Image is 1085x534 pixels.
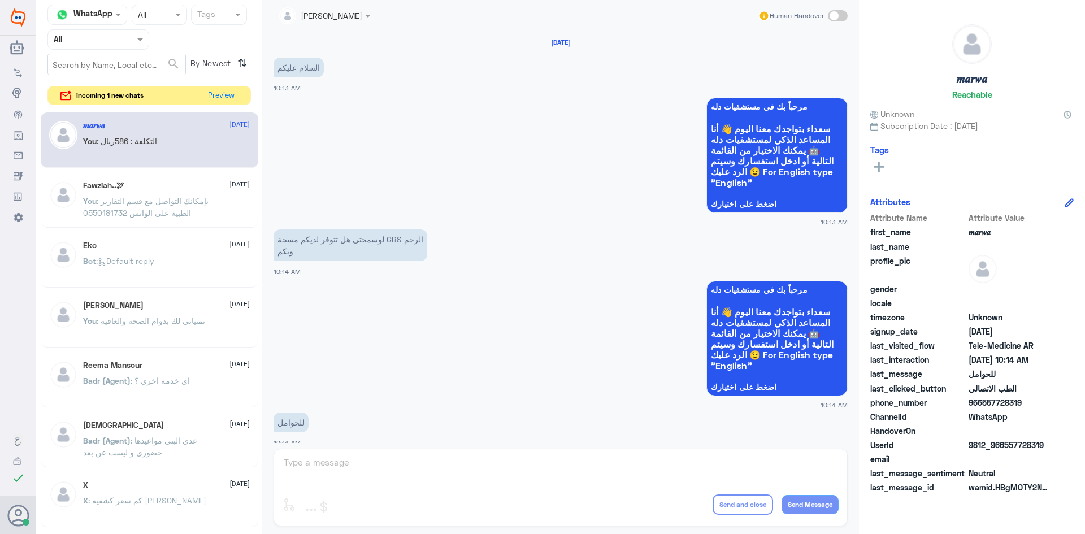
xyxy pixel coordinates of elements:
span: profile_pic [870,255,966,281]
span: last_interaction [870,354,966,366]
span: 10:14 AM [821,400,848,410]
span: للحوامل [969,368,1051,380]
h5: Eko [83,241,97,250]
span: سعداء بتواجدك معنا اليوم 👋 أنا المساعد الذكي لمستشفيات دله 🤖 يمكنك الاختيار من القائمة التالية أو... [711,306,843,371]
h5: Mohammed ALRASHED [83,301,144,310]
span: Human Handover [770,11,824,21]
span: null [969,425,1051,437]
span: last_message_id [870,481,966,493]
i: check [11,471,25,485]
span: null [969,453,1051,465]
span: By Newest [186,54,233,76]
span: X [83,496,88,505]
span: locale [870,297,966,309]
h5: Reema Mansour [83,361,142,370]
span: last_visited_flow [870,340,966,351]
h6: Tags [870,145,889,155]
img: defaultAdmin.png [953,25,991,63]
p: 2/9/2025, 10:14 AM [274,229,427,261]
span: last_message_sentiment [870,467,966,479]
h6: [DATE] [530,38,592,46]
span: 10:14 AM [274,268,301,275]
img: defaultAdmin.png [49,181,77,209]
span: 𝒎𝒂𝒓𝒘𝒂 [969,226,1051,238]
span: first_name [870,226,966,238]
span: UserId [870,439,966,451]
input: Search by Name, Local etc… [48,54,185,75]
img: Widebot Logo [11,8,25,27]
span: : تمنياتي لك بدوام الصحة والعافية [97,316,205,325]
span: Tele-Medicine AR [969,340,1051,351]
span: Attribute Name [870,212,966,224]
span: HandoverOn [870,425,966,437]
span: last_name [870,241,966,253]
span: مرحباً بك في مستشفيات دله [711,285,843,294]
span: null [969,283,1051,295]
img: defaultAdmin.png [49,420,77,449]
button: search [167,55,180,73]
span: Bot [83,256,96,266]
p: 2/9/2025, 10:14 AM [274,413,309,432]
button: Send Message [782,495,839,514]
span: email [870,453,966,465]
h5: Fawziah..🕊 [83,181,124,190]
span: [DATE] [229,419,250,429]
span: phone_number [870,397,966,409]
span: Unknown [969,311,1051,323]
img: defaultAdmin.png [49,301,77,329]
span: 2 [969,411,1051,423]
span: Badr (Agent) [83,436,131,445]
span: : كم سعر كشفيه [PERSON_NAME] [88,496,206,505]
span: سعداء بتواجدك معنا اليوم 👋 أنا المساعد الذكي لمستشفيات دله 🤖 يمكنك الاختيار من القائمة التالية أو... [711,123,843,188]
span: 2025-09-02T07:13:55.844Z [969,325,1051,337]
span: Attribute Value [969,212,1051,224]
i: ⇅ [238,54,247,72]
span: [DATE] [229,299,250,309]
span: search [167,57,180,71]
span: : اي خدمه اخرى ؟ [131,376,190,385]
span: مرحباً بك في مستشفيات دله [711,102,843,111]
span: null [969,297,1051,309]
h5: X [83,480,88,490]
span: last_clicked_button [870,383,966,394]
button: Send and close [713,494,773,515]
span: : التكلفة : 586ريال [97,136,157,146]
span: : غدي البني مواعيدها حضوري و ليست عن بعد [83,436,197,457]
img: defaultAdmin.png [49,121,77,149]
span: 2025-09-02T07:14:46.427Z [969,354,1051,366]
p: 2/9/2025, 10:13 AM [274,58,324,77]
span: 0 [969,467,1051,479]
span: You [83,196,97,206]
h6: Attributes [870,197,910,207]
span: 10:14 AM [274,439,301,446]
span: : بإمكانك التواصل مع قسم التقارير الطبية على الواتس 0550181732 [83,196,209,218]
span: اضغط على اختيارك [711,199,843,209]
div: Tags [196,8,215,23]
img: defaultAdmin.png [49,241,77,269]
h5: 𝒎𝒂𝒓𝒘𝒂 [83,121,105,131]
img: defaultAdmin.png [969,255,997,283]
span: [DATE] [229,479,250,489]
span: last_message [870,368,966,380]
button: Avatar [7,505,29,526]
span: Subscription Date : [DATE] [870,120,1074,132]
span: 966557728319 [969,397,1051,409]
img: whatsapp.png [54,6,71,23]
span: [DATE] [229,119,250,129]
span: 10:13 AM [274,84,301,92]
span: wamid.HBgMOTY2NTU3NzI4MzE5FQIAEhgUM0E5RTVFNEQyREI4NEEyRjZEN0MA [969,481,1051,493]
span: Badr (Agent) [83,376,131,385]
span: timezone [870,311,966,323]
img: defaultAdmin.png [49,361,77,389]
span: [DATE] [229,179,250,189]
span: You [83,316,97,325]
span: signup_date [870,325,966,337]
span: 9812_966557728319 [969,439,1051,451]
img: defaultAdmin.png [49,480,77,509]
span: الطب الاتصالي [969,383,1051,394]
span: Unknown [870,108,914,120]
h6: Reachable [952,89,992,99]
span: اضغط على اختيارك [711,383,843,392]
span: [DATE] [229,359,250,369]
span: : Default reply [96,256,154,266]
